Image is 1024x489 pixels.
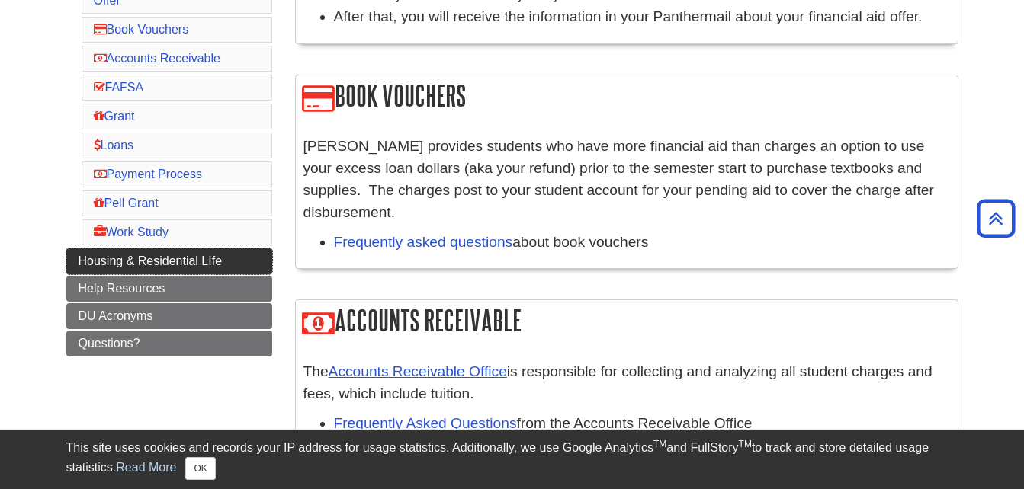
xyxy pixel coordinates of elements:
a: DU Acronyms [66,303,272,329]
span: DU Acronyms [79,309,153,322]
h2: Book Vouchers [296,75,958,119]
button: Close [185,457,215,480]
a: Work Study [94,225,169,238]
a: Read More [116,461,176,474]
sup: TM [739,439,752,449]
span: Questions? [79,337,140,350]
li: After that, you will receive the information in your Panthermail about your financial aid offer. [334,6,950,28]
a: Accounts Receivable [94,52,220,65]
a: Back to Top [971,208,1020,229]
span: Housing & Residential LIfe [79,254,223,267]
a: Questions? [66,331,272,356]
a: Help Resources [66,276,272,302]
a: Grant [94,110,135,123]
a: Accounts Receivable Office [329,363,507,379]
li: from the Accounts Receivable Office [334,413,950,435]
a: Book Vouchers [94,23,189,36]
a: FAFSA [94,81,144,94]
p: The is responsible for collecting and analyzing all student charges and fees, which include tuition. [303,361,950,405]
p: [PERSON_NAME] provides students who have more financial aid than charges an option to use your ex... [303,136,950,223]
a: Frequently Asked Questions [334,415,517,431]
h2: Accounts Receivable [296,300,958,344]
a: Loans [94,139,134,152]
p: about book vouchers [334,232,950,254]
a: Pell Grant [94,197,159,209]
a: Housing & Residential LIfe [66,248,272,274]
span: Help Resources [79,282,165,295]
sup: TM [653,439,666,449]
div: This site uses cookies and records your IP address for usage statistics. Additionally, we use Goo... [66,439,958,480]
a: Payment Process [94,168,202,181]
a: Frequently asked questions [334,234,513,250]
